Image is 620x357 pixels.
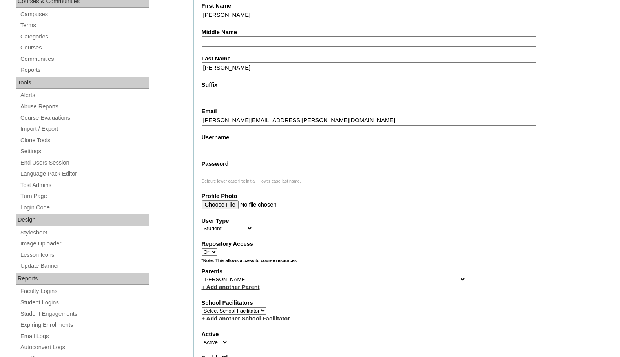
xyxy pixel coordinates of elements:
[20,65,149,75] a: Reports
[20,43,149,53] a: Courses
[20,331,149,341] a: Email Logs
[202,267,574,276] label: Parents
[20,20,149,30] a: Terms
[20,124,149,134] a: Import / Export
[202,178,574,184] div: Default: lower case first initial + lower case last name.
[202,284,260,290] a: + Add another Parent
[202,315,290,322] a: + Add another School Facilitator
[202,240,574,248] label: Repository Access
[20,309,149,319] a: Student Engagements
[20,228,149,238] a: Stylesheet
[20,113,149,123] a: Course Evaluations
[20,32,149,42] a: Categories
[20,169,149,179] a: Language Pack Editor
[20,90,149,100] a: Alerts
[20,239,149,249] a: Image Uploader
[16,273,149,285] div: Reports
[20,298,149,308] a: Student Logins
[20,180,149,190] a: Test Admins
[202,107,574,115] label: Email
[202,192,574,200] label: Profile Photo
[20,320,149,330] a: Expiring Enrollments
[20,203,149,212] a: Login Code
[202,299,574,307] label: School Facilitators
[20,191,149,201] a: Turn Page
[202,28,574,37] label: Middle Name
[20,342,149,352] a: Autoconvert Logs
[20,135,149,145] a: Clone Tools
[202,81,574,89] label: Suffix
[20,9,149,19] a: Campuses
[202,258,574,267] div: *Note: This allows access to course resources
[202,330,574,339] label: Active
[20,286,149,296] a: Faculty Logins
[16,77,149,89] div: Tools
[202,160,574,168] label: Password
[20,102,149,112] a: Abuse Reports
[202,134,574,142] label: Username
[20,54,149,64] a: Communities
[20,261,149,271] a: Update Banner
[20,146,149,156] a: Settings
[16,214,149,226] div: Design
[20,250,149,260] a: Lesson Icons
[202,2,574,10] label: First Name
[202,217,574,225] label: User Type
[20,158,149,168] a: End Users Session
[202,55,574,63] label: Last Name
